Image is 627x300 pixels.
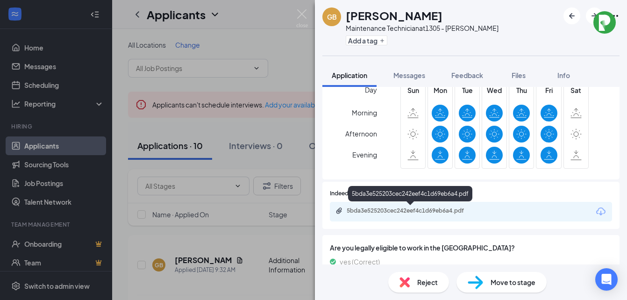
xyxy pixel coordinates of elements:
span: Feedback [451,71,483,79]
svg: ArrowLeftNew [566,10,577,21]
span: Evening [352,146,377,163]
span: yes (Correct) [340,257,380,267]
svg: ArrowRight [589,10,600,21]
svg: Plus [379,38,385,43]
svg: Download [595,206,606,217]
span: Sat [568,85,584,95]
svg: Paperclip [335,207,343,214]
span: Thu [513,85,530,95]
span: Afternoon [345,125,377,142]
div: 5bda3e525203cec242eef4c1d69eb6a4.pdf [348,186,472,201]
button: ArrowLeftNew [563,7,580,24]
span: Day [365,85,377,95]
span: Reject [417,277,438,287]
div: 5bda3e525203cec242eef4c1d69eb6a4.pdf [347,207,477,214]
span: Are you legally eligible to work in the [GEOGRAPHIC_DATA]? [330,243,612,253]
svg: Ellipses [608,10,620,21]
button: PlusAdd a tag [346,36,387,45]
h1: [PERSON_NAME] [346,7,442,23]
span: Mon [432,85,449,95]
span: Move to stage [491,277,535,287]
span: Morning [352,104,377,121]
div: GB [327,12,337,21]
a: Paperclip5bda3e525203cec242eef4c1d69eb6a4.pdf [335,207,487,216]
span: Sun [405,85,421,95]
span: Application [332,71,367,79]
span: Fri [541,85,557,95]
button: ArrowRight [586,7,603,24]
div: Maintenance Technician at 1305 - [PERSON_NAME] [346,23,499,33]
span: Indeed Resume [330,189,371,198]
span: Files [512,71,526,79]
span: Messages [393,71,425,79]
span: Wed [486,85,503,95]
span: Tue [459,85,476,95]
div: Open Intercom Messenger [595,268,618,291]
span: Info [557,71,570,79]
